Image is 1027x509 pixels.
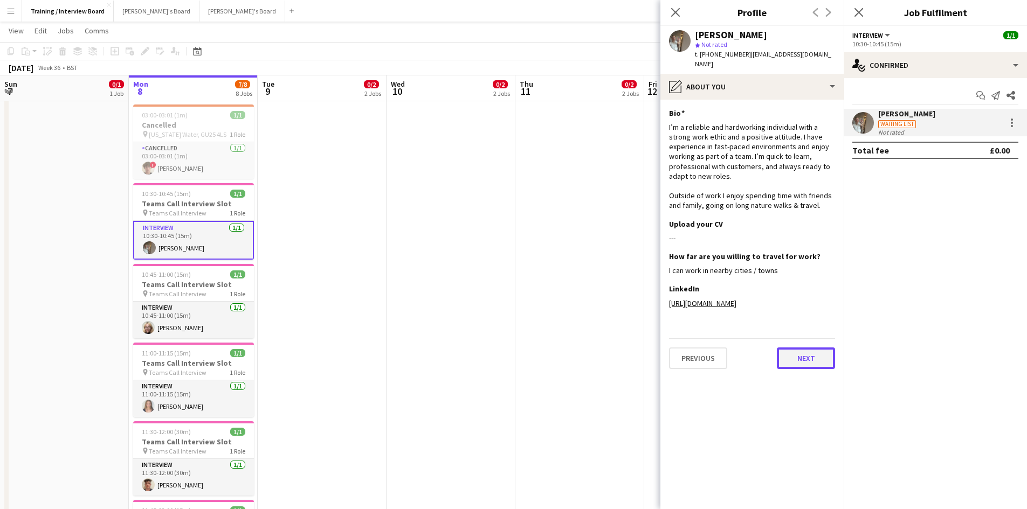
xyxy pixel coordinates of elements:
[364,80,379,88] span: 0/2
[391,79,405,89] span: Wed
[149,209,206,217] span: Teams Call Interview
[669,122,835,211] div: I’m a reliable and hardworking individual with a strong work ethic and a positive attitude. I hav...
[133,302,254,338] app-card-role: Interview1/110:45-11:00 (15m)[PERSON_NAME]
[133,437,254,447] h3: Teams Call Interview Slot
[149,130,226,138] span: [US_STATE] Water, GU25 4LS
[133,120,254,130] h3: Cancelled
[695,50,831,68] span: | [EMAIL_ADDRESS][DOMAIN_NAME]
[230,290,245,298] span: 1 Role
[142,428,191,436] span: 11:30-12:00 (30m)
[852,145,889,156] div: Total fee
[30,24,51,38] a: Edit
[878,120,916,128] div: Waiting list
[133,199,254,208] h3: Teams Call Interview Slot
[142,349,191,357] span: 11:00-11:15 (15m)
[520,79,533,89] span: Thu
[133,142,254,179] app-card-role: Cancelled1/103:00-03:01 (1m)![PERSON_NAME]
[133,280,254,289] h3: Teams Call Interview Slot
[878,128,906,136] div: Not rated
[660,5,844,19] h3: Profile
[852,40,1018,48] div: 10:30-10:45 (15m)
[669,284,699,294] h3: LinkedIn
[695,50,751,58] span: t. [PHONE_NUMBER]
[669,347,727,369] button: Previous
[53,24,78,38] a: Jobs
[669,252,821,261] h3: How far are you willing to travel for work?
[58,26,74,36] span: Jobs
[990,145,1010,156] div: £0.00
[149,368,206,376] span: Teams Call Interview
[622,89,639,97] div: 2 Jobs
[660,74,844,100] div: About you
[133,343,254,417] app-job-card: 11:00-11:15 (15m)1/1Teams Call Interview Slot Teams Call Interview1 RoleInterview1/111:00-11:15 (...
[22,1,114,22] button: Training / Interview Board
[669,266,835,275] div: I can work in nearby cities / towns
[649,79,657,89] span: Fri
[844,52,1027,78] div: Confirmed
[80,24,113,38] a: Comms
[67,64,78,72] div: BST
[669,108,685,118] h3: Bio
[4,24,28,38] a: View
[149,447,206,455] span: Teams Call Interview
[133,380,254,417] app-card-role: Interview1/111:00-11:15 (15m)[PERSON_NAME]
[199,1,285,22] button: [PERSON_NAME]'s Board
[493,89,510,97] div: 2 Jobs
[230,349,245,357] span: 1/1
[852,31,883,39] span: Interview
[230,130,245,138] span: 1 Role
[844,5,1027,19] h3: Job Fulfilment
[109,89,123,97] div: 1 Job
[493,80,508,88] span: 0/2
[236,89,252,97] div: 8 Jobs
[142,270,191,278] span: 10:45-11:00 (15m)
[1003,31,1018,39] span: 1/1
[260,85,274,97] span: 9
[230,447,245,455] span: 1 Role
[230,209,245,217] span: 1 Role
[132,85,148,97] span: 8
[262,79,274,89] span: Tue
[235,80,250,88] span: 7/8
[4,79,17,89] span: Sun
[9,26,24,36] span: View
[669,233,835,243] div: ---
[669,219,723,229] h3: Upload your CV
[669,298,736,308] a: [URL][DOMAIN_NAME]
[114,1,199,22] button: [PERSON_NAME]'s Board
[133,104,254,179] app-job-card: 03:00-03:01 (1m)1/1Cancelled [US_STATE] Water, GU25 4LS1 RoleCancelled1/103:00-03:01 (1m)![PERSON...
[695,30,767,40] div: [PERSON_NAME]
[133,221,254,260] app-card-role: Interview1/110:30-10:45 (15m)[PERSON_NAME]
[149,290,206,298] span: Teams Call Interview
[230,190,245,198] span: 1/1
[230,270,245,278] span: 1/1
[133,264,254,338] app-job-card: 10:45-11:00 (15m)1/1Teams Call Interview Slot Teams Call Interview1 RoleInterview1/110:45-11:00 (...
[109,80,124,88] span: 0/1
[852,31,892,39] button: Interview
[364,89,381,97] div: 2 Jobs
[3,85,17,97] span: 7
[142,190,191,198] span: 10:30-10:45 (15m)
[230,428,245,436] span: 1/1
[36,64,63,72] span: Week 36
[230,111,245,119] span: 1/1
[133,79,148,89] span: Mon
[701,40,727,48] span: Not rated
[518,85,533,97] span: 11
[230,368,245,376] span: 1 Role
[389,85,405,97] span: 10
[133,421,254,496] app-job-card: 11:30-12:00 (30m)1/1Teams Call Interview Slot Teams Call Interview1 RoleInterview1/111:30-12:00 (...
[777,347,835,369] button: Next
[878,109,935,118] div: [PERSON_NAME]
[9,62,33,73] div: [DATE]
[622,80,637,88] span: 0/2
[133,358,254,368] h3: Teams Call Interview Slot
[647,85,657,97] span: 12
[133,183,254,260] app-job-card: 10:30-10:45 (15m)1/1Teams Call Interview Slot Teams Call Interview1 RoleInterview1/110:30-10:45 (...
[85,26,109,36] span: Comms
